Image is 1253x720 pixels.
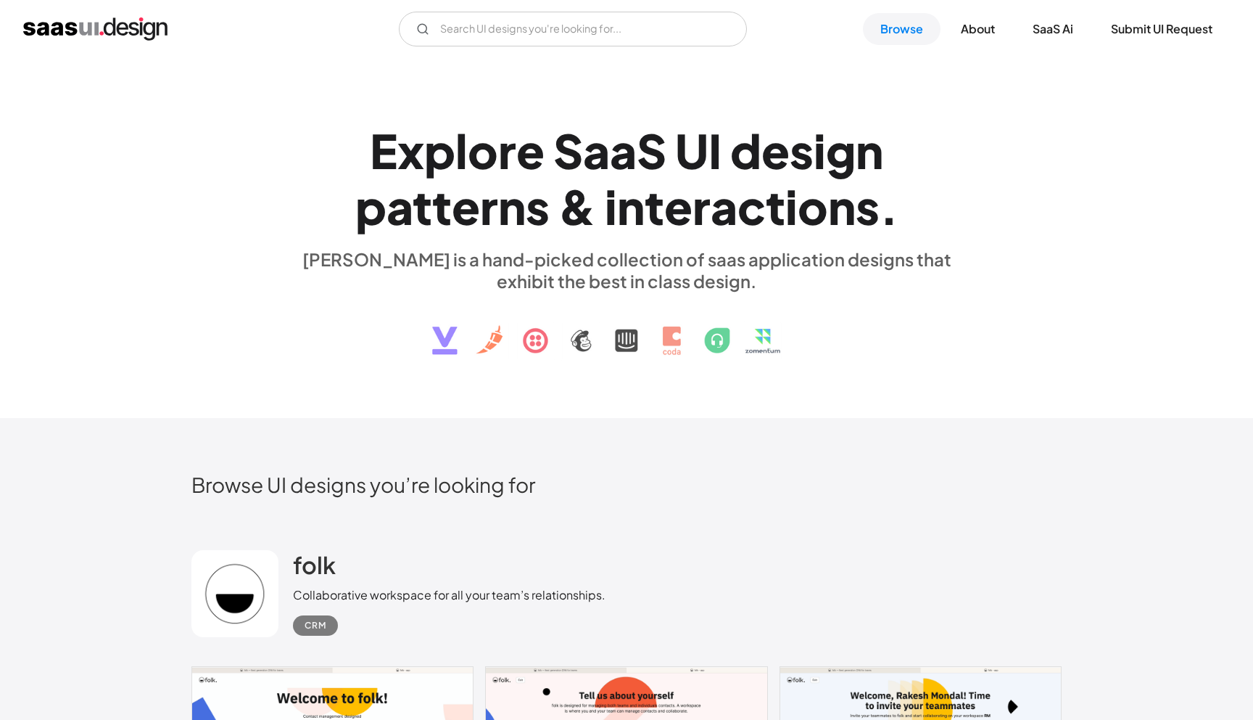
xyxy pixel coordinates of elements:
[305,617,326,634] div: CRM
[1093,13,1230,45] a: Submit UI Request
[293,550,336,579] h2: folk
[1015,13,1091,45] a: SaaS Ai
[293,248,960,292] div: [PERSON_NAME] is a hand-picked collection of saas application designs that exhibit the best in cl...
[293,550,336,586] a: folk
[191,472,1062,497] h2: Browse UI designs you’re looking for
[863,13,940,45] a: Browse
[407,292,846,367] img: text, icon, saas logo
[943,13,1012,45] a: About
[293,586,605,604] div: Collaborative workspace for all your team’s relationships.
[293,123,960,234] h1: Explore SaaS UI design patterns & interactions.
[399,12,747,46] input: Search UI designs you're looking for...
